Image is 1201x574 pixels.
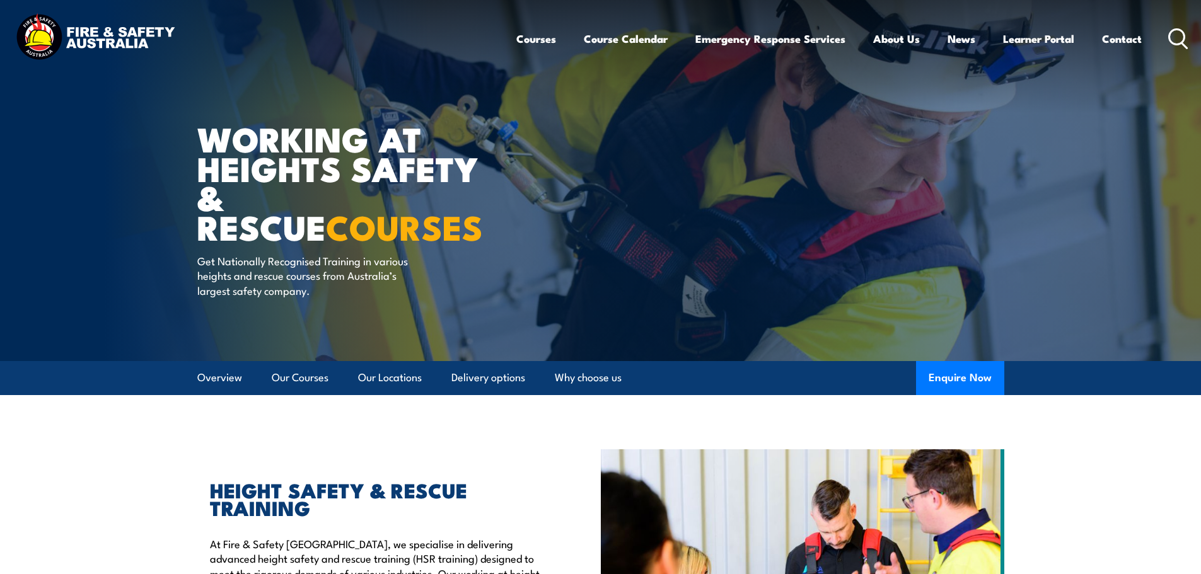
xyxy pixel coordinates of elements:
h1: WORKING AT HEIGHTS SAFETY & RESCUE [197,123,509,241]
strong: COURSES [326,200,483,252]
a: Contact [1102,22,1142,55]
a: Our Courses [272,361,328,394]
a: About Us [873,22,920,55]
a: Learner Portal [1003,22,1074,55]
a: Our Locations [358,361,422,394]
a: Overview [197,361,242,394]
a: Courses [516,22,556,55]
a: Why choose us [555,361,622,394]
h2: HEIGHT SAFETY & RESCUE TRAINING [210,481,543,516]
a: Course Calendar [584,22,668,55]
a: Delivery options [451,361,525,394]
p: Get Nationally Recognised Training in various heights and rescue courses from Australia’s largest... [197,253,427,297]
a: News [948,22,975,55]
button: Enquire Now [916,361,1004,395]
a: Emergency Response Services [695,22,845,55]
